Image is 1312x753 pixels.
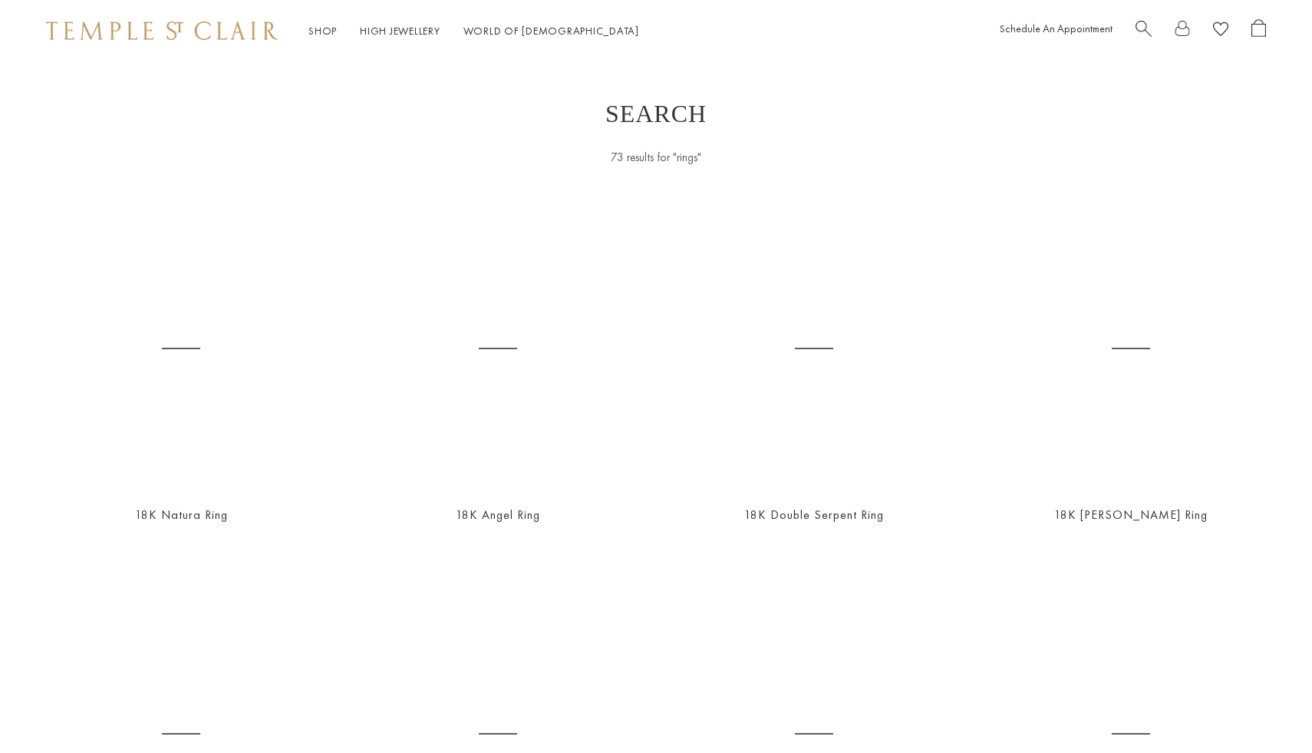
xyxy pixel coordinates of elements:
[135,507,228,523] a: 18K Natura Ring
[46,21,278,40] img: Temple St. Clair
[38,205,325,491] a: 18K Natura Ring18K Natura Ring
[360,24,440,38] a: High JewelleryHigh Jewellery
[463,24,639,38] a: World of [DEMOGRAPHIC_DATA]World of [DEMOGRAPHIC_DATA]
[61,100,1251,127] h1: Search
[453,148,859,167] div: 73 results for "rings"
[355,205,641,491] a: AR8-PAVEAR8-PAVE
[308,24,337,38] a: ShopShop
[744,507,884,523] a: 18K Double Serpent Ring
[1213,19,1228,43] a: View Wishlist
[671,205,958,491] a: 18K Double Serpent Ring18K Double Serpent Ring
[988,205,1274,491] a: 18K Luna Ring18K Luna Ring
[308,21,639,41] nav: Main navigation
[1136,19,1152,43] a: Search
[1251,19,1266,43] a: Open Shopping Bag
[1054,507,1208,523] a: 18K [PERSON_NAME] Ring
[456,507,540,523] a: 18K Angel Ring
[1000,21,1113,35] a: Schedule An Appointment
